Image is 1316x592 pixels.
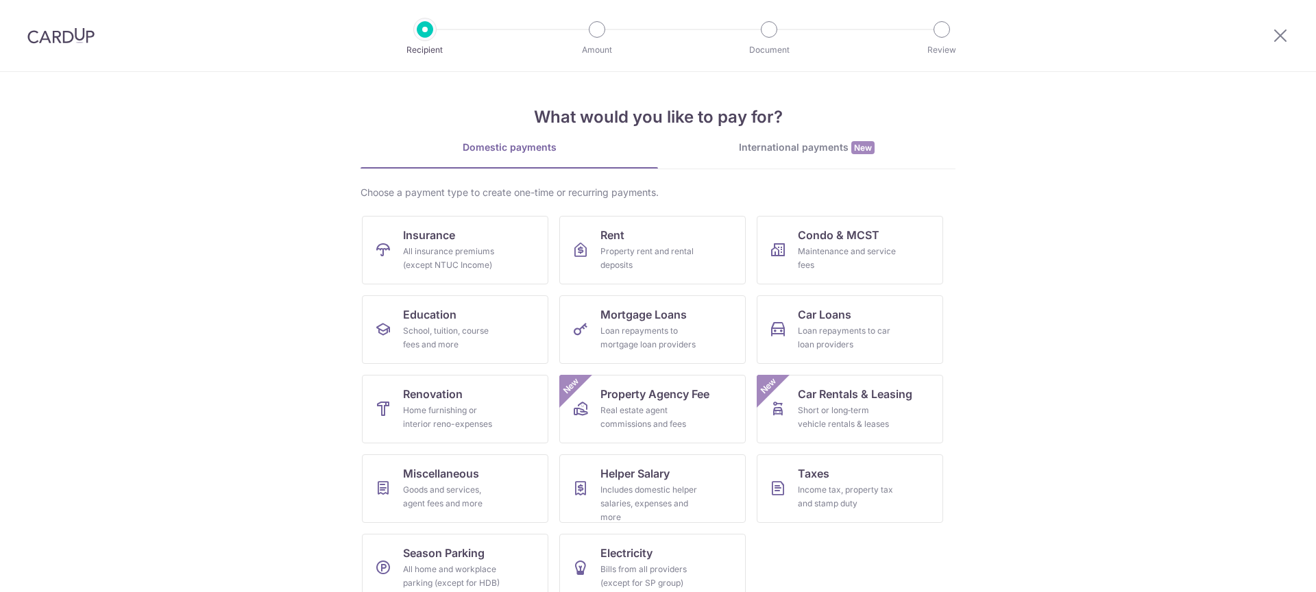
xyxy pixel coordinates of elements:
div: Includes domestic helper salaries, expenses and more [600,483,699,524]
div: Maintenance and service fees [798,245,897,272]
a: Mortgage LoansLoan repayments to mortgage loan providers [559,295,746,364]
span: Taxes [798,465,829,482]
div: Bills from all providers (except for SP group) [600,563,699,590]
a: EducationSchool, tuition, course fees and more [362,295,548,364]
span: Season Parking [403,545,485,561]
span: New [560,375,583,397]
span: Insurance [403,227,455,243]
a: Helper SalaryIncludes domestic helper salaries, expenses and more [559,454,746,523]
span: Mortgage Loans [600,306,687,323]
a: RenovationHome furnishing or interior reno-expenses [362,375,548,443]
a: TaxesIncome tax, property tax and stamp duty [757,454,943,523]
span: Car Rentals & Leasing [798,386,912,402]
span: New [851,141,875,154]
span: Rent [600,227,624,243]
div: All insurance premiums (except NTUC Income) [403,245,502,272]
span: Property Agency Fee [600,386,709,402]
a: Car LoansLoan repayments to car loan providers [757,295,943,364]
div: Goods and services, agent fees and more [403,483,502,510]
a: Condo & MCSTMaintenance and service fees [757,216,943,284]
a: MiscellaneousGoods and services, agent fees and more [362,454,548,523]
span: New [757,375,780,397]
a: Property Agency FeeReal estate agent commissions and feesNew [559,375,746,443]
img: CardUp [27,27,95,44]
div: School, tuition, course fees and more [403,324,502,351]
span: Car Loans [798,306,851,323]
p: Amount [546,43,648,57]
span: Renovation [403,386,463,402]
span: Education [403,306,456,323]
p: Recipient [374,43,476,57]
span: Helper Salary [600,465,670,482]
div: International payments [658,140,955,155]
div: Income tax, property tax and stamp duty [798,483,897,510]
div: Loan repayments to car loan providers [798,324,897,351]
div: Choose a payment type to create one-time or recurring payments. [361,186,955,199]
a: RentProperty rent and rental deposits [559,216,746,284]
span: Condo & MCST [798,227,879,243]
div: Home furnishing or interior reno-expenses [403,404,502,431]
iframe: Opens a widget where you can find more information [1228,551,1302,585]
div: Real estate agent commissions and fees [600,404,699,431]
p: Review [891,43,992,57]
div: Domestic payments [361,140,658,154]
div: All home and workplace parking (except for HDB) [403,563,502,590]
div: Property rent and rental deposits [600,245,699,272]
div: Short or long‑term vehicle rentals & leases [798,404,897,431]
span: Miscellaneous [403,465,479,482]
div: Loan repayments to mortgage loan providers [600,324,699,351]
a: Car Rentals & LeasingShort or long‑term vehicle rentals & leasesNew [757,375,943,443]
h4: What would you like to pay for? [361,105,955,129]
p: Document [718,43,820,57]
span: Electricity [600,545,653,561]
a: InsuranceAll insurance premiums (except NTUC Income) [362,216,548,284]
